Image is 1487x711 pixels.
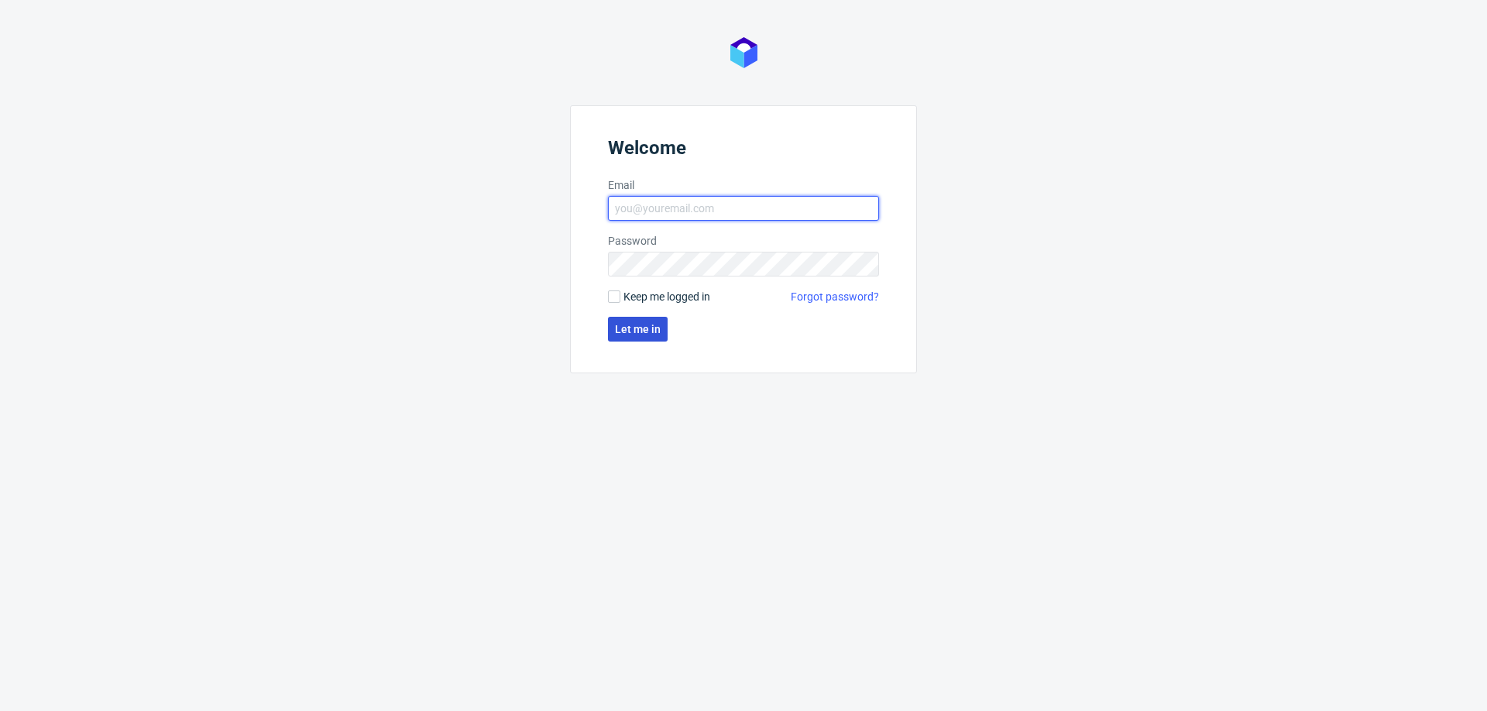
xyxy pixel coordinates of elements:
[608,137,879,165] header: Welcome
[608,233,879,249] label: Password
[608,196,879,221] input: you@youremail.com
[608,317,668,342] button: Let me in
[608,177,879,193] label: Email
[791,289,879,304] a: Forgot password?
[615,324,661,335] span: Let me in
[623,289,710,304] span: Keep me logged in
